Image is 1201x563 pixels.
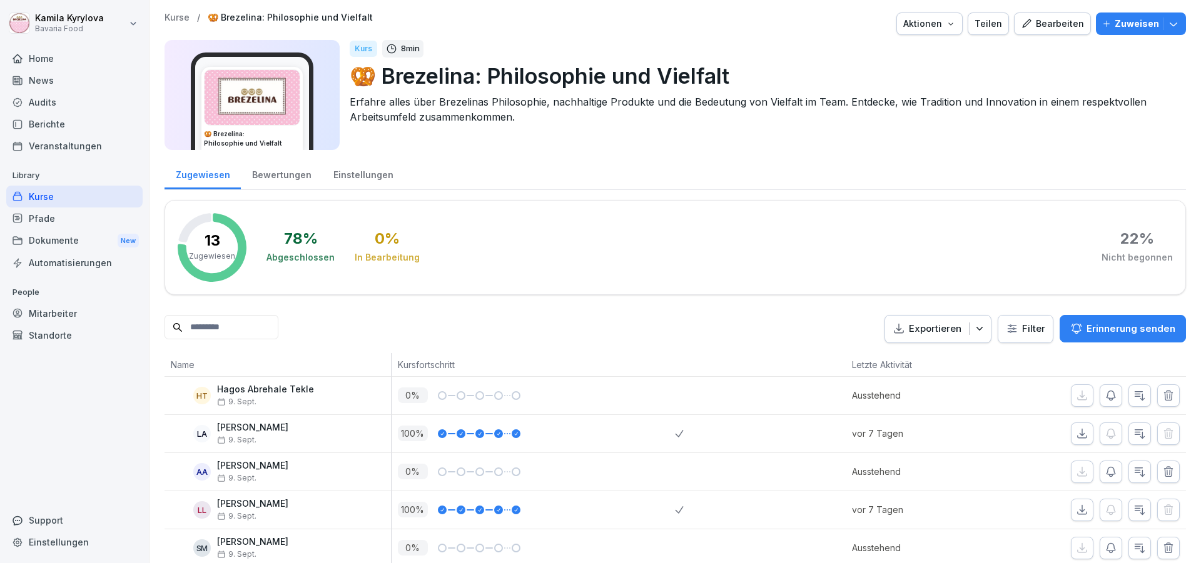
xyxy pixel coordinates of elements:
p: Ausstehend [852,541,988,554]
p: Zugewiesen [189,251,235,262]
a: Zugewiesen [165,157,241,189]
span: 9. Sept. [217,397,256,406]
button: Bearbeiten [1014,12,1091,35]
div: Aktionen [903,17,956,31]
a: Automatisierungen [6,252,143,274]
a: Audits [6,91,143,113]
span: 9. Sept. [217,474,256,482]
p: Letzte Aktivität [852,358,981,371]
div: HT [193,387,211,404]
p: [PERSON_NAME] [217,499,288,509]
a: Veranstaltungen [6,135,143,157]
div: Support [6,509,143,531]
div: LL [193,501,211,519]
p: Exportieren [909,322,961,336]
div: Teilen [975,17,1002,31]
p: People [6,282,143,302]
img: fkzffi32ddptk8ye5fwms4as.png [205,70,300,125]
a: Berichte [6,113,143,135]
p: 0 % [398,540,428,556]
a: Einstellungen [6,531,143,553]
p: 0 % [398,387,428,403]
p: [PERSON_NAME] [217,422,288,433]
p: Zuweisen [1115,17,1159,31]
p: vor 7 Tagen [852,503,988,516]
p: Kamila Kyrylova [35,13,104,24]
button: Teilen [968,12,1009,35]
button: Aktionen [896,12,963,35]
p: 100 % [398,426,428,441]
a: Kurse [6,186,143,207]
p: Library [6,166,143,186]
span: 9. Sept. [217,436,256,444]
div: Nicht begonnen [1102,251,1173,264]
button: Exportieren [884,315,991,343]
p: [PERSON_NAME] [217,537,288,547]
button: Zuweisen [1096,12,1186,35]
p: Erinnerung senden [1087,322,1175,336]
span: 9. Sept. [217,512,256,521]
a: News [6,69,143,91]
div: LA [193,425,211,442]
button: Erinnerung senden [1060,315,1186,342]
div: Dokumente [6,229,143,252]
a: Kurse [165,12,190,23]
p: Erfahre alles über Brezelinas Philosophie, nachhaltige Produkte und die Bedeutung von Vielfalt im... [350,94,1176,124]
a: Home [6,47,143,69]
div: AA [193,463,211,481]
a: 🥨 Brezelina: Philosophie und Vielfalt [208,12,373,23]
p: Name [171,358,385,371]
span: 9. Sept. [217,550,256,559]
div: 22 % [1120,231,1154,246]
a: Einstellungen [322,157,404,189]
div: Bearbeiten [1021,17,1084,31]
p: / [197,12,200,23]
div: Filter [1006,322,1045,335]
div: Kurs [350,41,377,57]
p: 100 % [398,502,428,517]
p: 13 [205,233,220,248]
a: Standorte [6,324,143,346]
a: Pfade [6,207,143,229]
p: 🥨 Brezelina: Philosophie und Vielfalt [350,60,1176,92]
p: 0 % [398,464,428,479]
div: In Bearbeitung [355,251,420,264]
p: Ausstehend [852,389,988,402]
a: DokumenteNew [6,229,143,252]
div: 0 % [375,231,400,246]
p: [PERSON_NAME] [217,461,288,471]
a: Bewertungen [241,157,322,189]
button: Filter [998,316,1053,342]
p: Hagos Abrehale Tekle [217,384,314,395]
p: 8 min [401,42,420,55]
div: SM [193,539,211,557]
a: Mitarbeiter [6,302,143,324]
p: vor 7 Tagen [852,427,988,440]
div: New [118,234,139,248]
p: Bavaria Food [35,24,104,33]
h3: 🥨 Brezelina: Philosophie und Vielfalt [204,129,300,148]
p: Kursfortschritt [398,358,669,371]
p: Ausstehend [852,465,988,478]
div: Abgeschlossen [266,251,335,264]
div: 78 % [284,231,318,246]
